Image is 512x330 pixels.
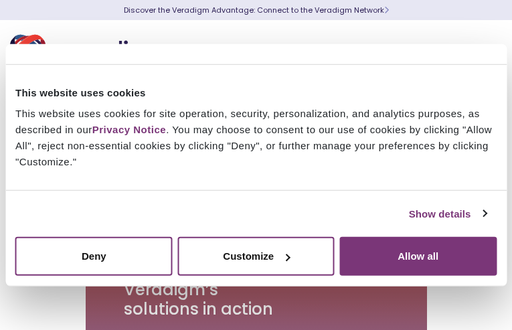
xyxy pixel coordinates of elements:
div: This website uses cookies for site operation, security, personalization, and analytics purposes, ... [15,106,497,170]
a: Discover the Veradigm Advantage: Connect to the Veradigm NetworkLearn More [124,5,389,15]
button: Allow all [339,237,497,276]
a: Privacy Notice [92,124,166,135]
span: Learn More [384,5,389,15]
h3: Experience Veradigm’s solutions in action [124,261,274,319]
button: Customize [177,237,335,276]
img: Veradigm logo [10,30,171,74]
button: Toggle Navigation Menu [472,35,492,70]
a: Show details [409,205,487,222]
button: Deny [15,237,173,276]
div: This website uses cookies [15,84,497,100]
